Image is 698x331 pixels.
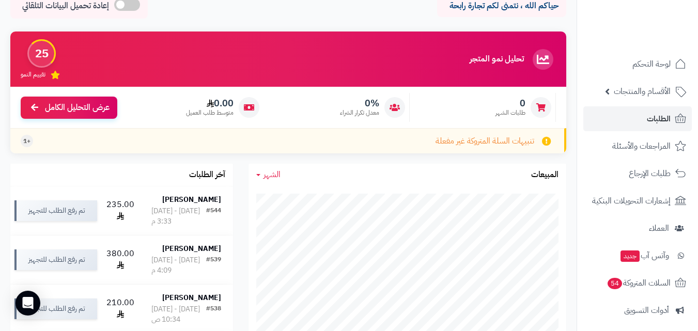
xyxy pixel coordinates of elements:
h3: آخر الطلبات [189,170,225,180]
td: 380.00 [101,235,139,284]
a: السلات المتروكة54 [583,271,692,295]
a: وآتس آبجديد [583,243,692,268]
span: وآتس آب [619,248,669,263]
strong: [PERSON_NAME] [162,292,221,303]
span: الشهر [263,168,281,181]
div: #538 [206,304,221,325]
div: [DATE] - [DATE] 10:34 ص [151,304,206,325]
h3: تحليل نمو المتجر [470,55,524,64]
span: العملاء [649,221,669,235]
span: لوحة التحكم [632,57,671,71]
span: معدل تكرار الشراء [340,108,379,117]
span: متوسط طلب العميل [186,108,234,117]
span: تنبيهات السلة المتروكة غير مفعلة [436,135,534,147]
a: المراجعات والأسئلة [583,134,692,159]
span: الأقسام والمنتجات [614,84,671,99]
span: 0% [340,98,379,109]
span: 54 [608,278,622,289]
a: طلبات الإرجاع [583,161,692,186]
a: عرض التحليل الكامل [21,97,117,119]
span: السلات المتروكة [607,276,671,290]
div: #539 [206,255,221,276]
div: Open Intercom Messenger [15,291,40,316]
strong: [PERSON_NAME] [162,194,221,205]
a: الطلبات [583,106,692,131]
div: تم رفع الطلب للتجهيز [14,298,97,319]
a: العملاء [583,216,692,241]
span: الطلبات [647,112,671,126]
span: المراجعات والأسئلة [612,139,671,153]
a: الشهر [256,169,281,181]
a: أدوات التسويق [583,298,692,323]
div: [DATE] - [DATE] 3:33 م [151,206,206,227]
h3: المبيعات [531,170,559,180]
td: 235.00 [101,186,139,235]
img: logo-2.png [628,26,688,48]
span: عرض التحليل الكامل [45,102,110,114]
span: طلبات الإرجاع [629,166,671,181]
span: +1 [23,137,30,146]
span: 0 [495,98,525,109]
a: لوحة التحكم [583,52,692,76]
span: جديد [621,250,640,262]
a: إشعارات التحويلات البنكية [583,188,692,213]
div: تم رفع الطلب للتجهيز [14,249,97,270]
div: تم رفع الطلب للتجهيز [14,200,97,221]
strong: [PERSON_NAME] [162,243,221,254]
span: إشعارات التحويلات البنكية [592,194,671,208]
div: #544 [206,206,221,227]
div: [DATE] - [DATE] 4:09 م [151,255,206,276]
span: طلبات الشهر [495,108,525,117]
span: 0.00 [186,98,234,109]
span: تقييم النمو [21,70,45,79]
span: أدوات التسويق [624,303,669,318]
